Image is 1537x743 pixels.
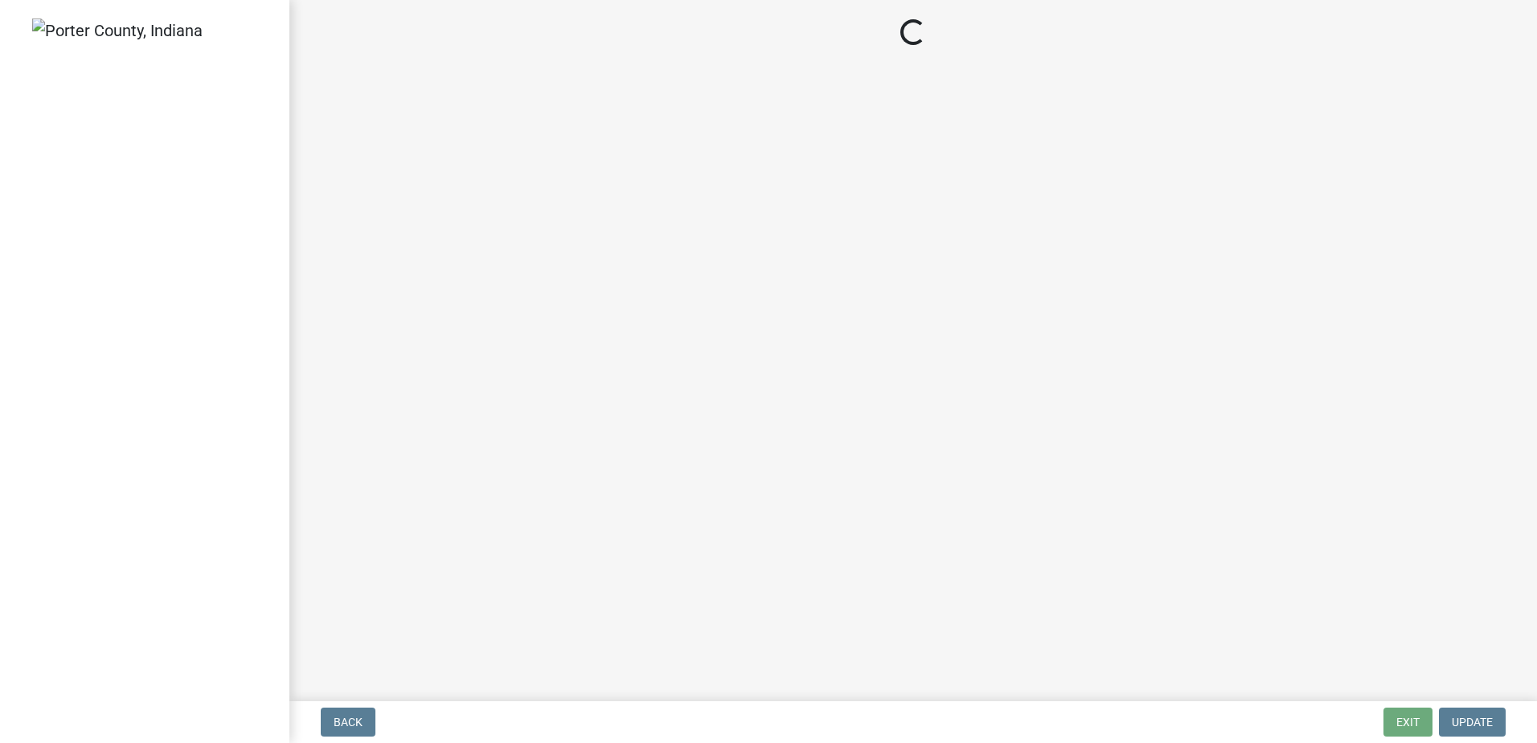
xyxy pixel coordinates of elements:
[1452,716,1493,729] span: Update
[32,18,203,43] img: Porter County, Indiana
[1383,708,1432,737] button: Exit
[334,716,363,729] span: Back
[1439,708,1506,737] button: Update
[321,708,375,737] button: Back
